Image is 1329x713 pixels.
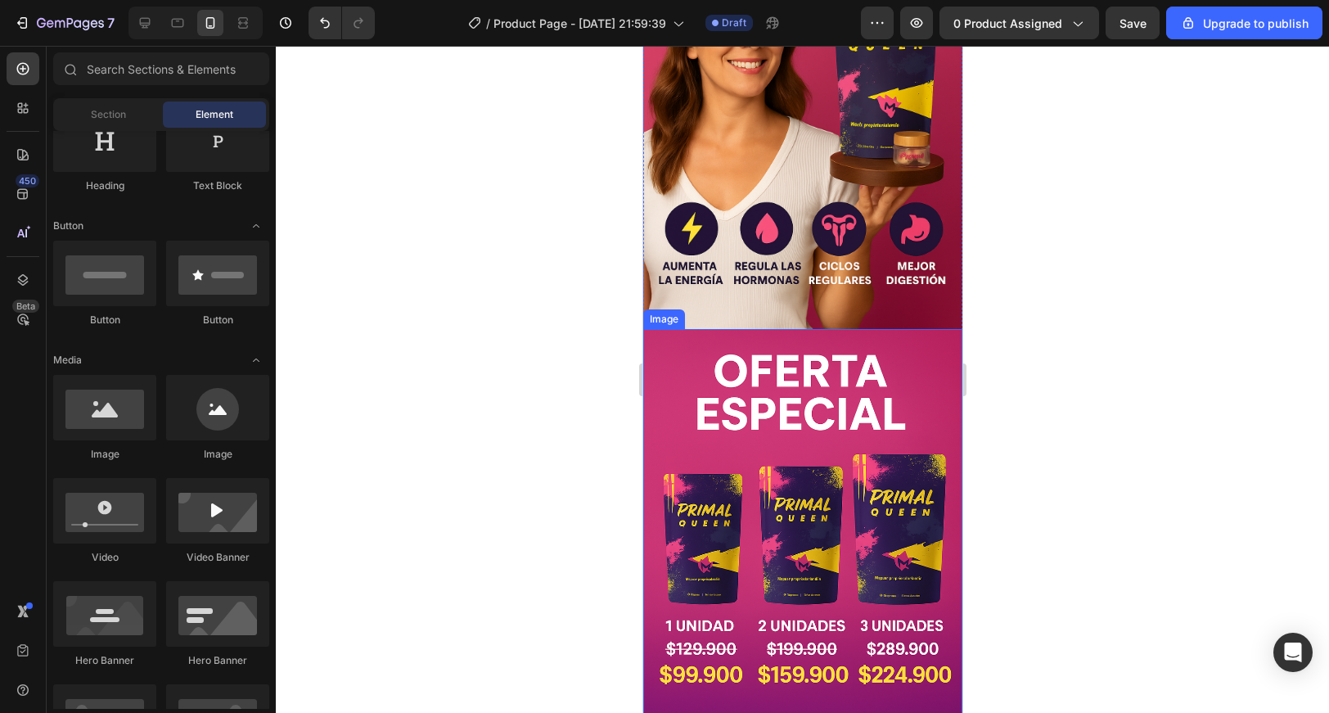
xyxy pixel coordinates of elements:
[12,300,39,313] div: Beta
[309,7,375,39] div: Undo/Redo
[1106,7,1160,39] button: Save
[643,46,962,713] iframe: Design area
[243,213,269,239] span: Toggle open
[1166,7,1322,39] button: Upgrade to publish
[53,353,82,368] span: Media
[53,52,269,85] input: Search Sections & Elements
[53,447,156,462] div: Image
[166,550,269,565] div: Video Banner
[16,174,39,187] div: 450
[1180,15,1309,32] div: Upgrade to publish
[166,653,269,668] div: Hero Banner
[166,313,269,327] div: Button
[166,447,269,462] div: Image
[53,178,156,193] div: Heading
[722,16,746,30] span: Draft
[1273,633,1313,672] div: Open Intercom Messenger
[166,178,269,193] div: Text Block
[953,15,1062,32] span: 0 product assigned
[243,347,269,373] span: Toggle open
[91,107,126,122] span: Section
[53,653,156,668] div: Hero Banner
[107,13,115,33] p: 7
[493,15,666,32] span: Product Page - [DATE] 21:59:39
[196,107,233,122] span: Element
[486,15,490,32] span: /
[53,550,156,565] div: Video
[939,7,1099,39] button: 0 product assigned
[7,7,122,39] button: 7
[53,219,83,233] span: Button
[1120,16,1147,30] span: Save
[53,313,156,327] div: Button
